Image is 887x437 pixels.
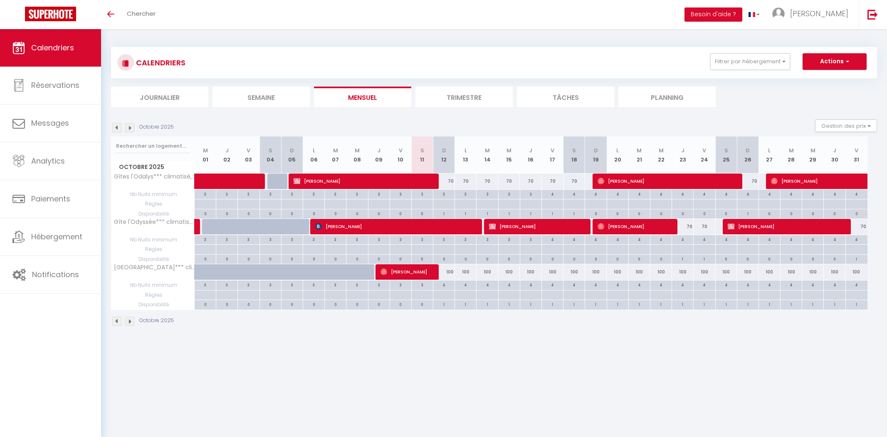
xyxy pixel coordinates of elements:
div: 0 [759,209,780,217]
input: Rechercher un logement... [116,139,190,154]
div: 3 [325,190,346,198]
th: 18 [563,137,585,174]
div: 100 [542,264,563,280]
div: 4 [694,281,715,288]
div: 3 [520,190,541,198]
div: 3 [499,190,520,198]
span: [PERSON_NAME] [728,218,843,234]
span: Gîtes l'Odalys*** climatisé, 2 Chambres, 6 Personnes, [PERSON_NAME] et Privée [113,174,196,180]
th: 26 [737,137,759,174]
th: 08 [346,137,368,174]
button: Filtrer par hébergement [710,53,790,70]
img: ... [772,7,785,20]
div: 4 [455,281,476,288]
div: 3 [477,235,498,243]
div: 3 [368,235,390,243]
div: 3 [412,190,433,198]
div: 1 [477,209,498,217]
div: 0 [824,209,845,217]
div: 4 [737,190,759,198]
div: 3 [455,190,476,198]
abbr: D [594,146,598,154]
div: 4 [737,281,759,288]
div: 4 [759,190,780,198]
div: 70 [672,219,694,234]
div: 4 [607,281,628,288]
div: 100 [845,264,867,280]
div: 70 [433,174,455,189]
div: 3 [260,190,281,198]
div: 70 [694,219,715,234]
th: 15 [498,137,520,174]
div: 4 [607,190,628,198]
div: 0 [585,209,606,217]
div: 0 [629,209,650,217]
abbr: M [333,146,338,154]
div: 0 [433,255,455,263]
div: 3 [216,235,237,243]
div: 4 [672,235,693,243]
div: 4 [824,281,845,288]
span: [GEOGRAPHIC_DATA]*** climatisée, 4 Chambres, 10 Personnes, [PERSON_NAME] et Privée [113,264,196,271]
div: 4 [629,281,650,288]
div: 0 [781,209,802,217]
span: Gîte l'Odyssée*** climatisé, 3 chambres, 6 personnes, piscine chauffée et privée [113,219,196,225]
div: 0 [303,255,324,263]
div: 4 [650,281,672,288]
div: 4 [563,190,585,198]
span: Règles [111,199,194,209]
span: Disponibilité [111,209,194,218]
div: 4 [520,281,541,288]
div: 0 [607,209,628,217]
div: 4 [781,190,802,198]
th: 28 [781,137,802,174]
div: 0 [325,255,346,263]
span: Nb Nuits minimum [111,281,194,290]
abbr: V [551,146,554,154]
div: 3 [390,190,411,198]
div: 100 [520,264,541,280]
div: 3 [412,281,433,288]
span: Disponibilité [111,255,194,264]
span: [PERSON_NAME] [315,218,474,234]
button: Gestion des prix [815,119,877,132]
div: 1 [846,255,867,263]
abbr: M [637,146,642,154]
th: 25 [715,137,737,174]
div: 4 [802,235,823,243]
div: 70 [737,174,759,189]
th: 27 [759,137,780,174]
div: 3 [282,190,303,198]
span: Réservations [31,80,79,90]
div: 3 [390,235,411,243]
abbr: V [247,146,250,154]
div: 0 [390,209,411,217]
div: 0 [368,209,390,217]
div: 100 [498,264,520,280]
th: 29 [802,137,824,174]
div: 0 [716,209,737,217]
div: 0 [195,255,216,263]
div: 3 [412,235,433,243]
div: 4 [542,281,563,288]
th: 10 [390,137,411,174]
abbr: V [399,146,403,154]
span: Règles [111,245,194,254]
div: 100 [781,264,802,280]
span: Disponibilité [111,300,194,309]
span: Chercher [127,9,156,18]
div: 4 [824,235,845,243]
div: 100 [607,264,628,280]
div: 4 [585,281,606,288]
th: 03 [238,137,259,174]
div: 4 [563,281,585,288]
abbr: M [659,146,664,154]
div: 0 [824,255,845,263]
div: 0 [802,209,823,217]
div: 4 [629,235,650,243]
div: 4 [802,281,823,288]
div: 100 [715,264,737,280]
div: 70 [477,174,498,189]
div: 0 [216,255,237,263]
div: 1 [499,209,520,217]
